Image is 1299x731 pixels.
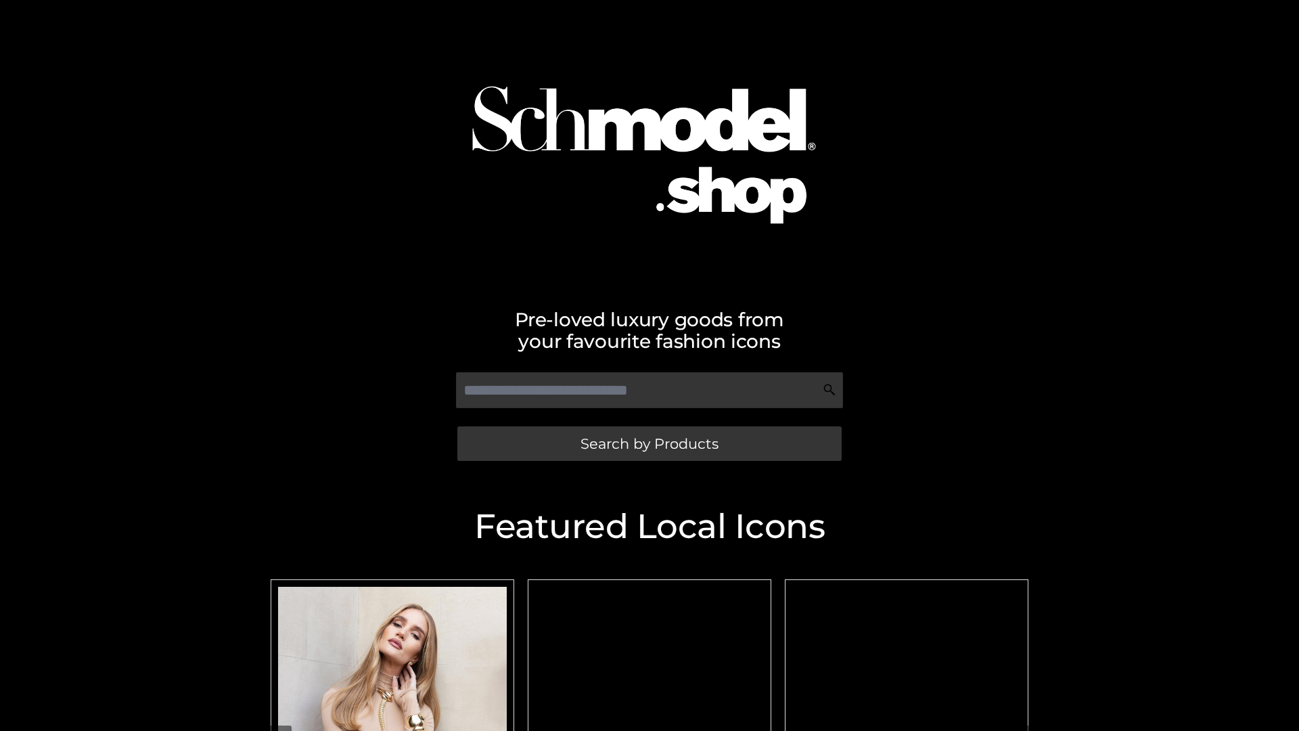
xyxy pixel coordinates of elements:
a: Search by Products [457,426,842,461]
h2: Pre-loved luxury goods from your favourite fashion icons [264,309,1035,352]
h2: Featured Local Icons​ [264,510,1035,544]
span: Search by Products [580,437,719,451]
img: Search Icon [823,383,836,397]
